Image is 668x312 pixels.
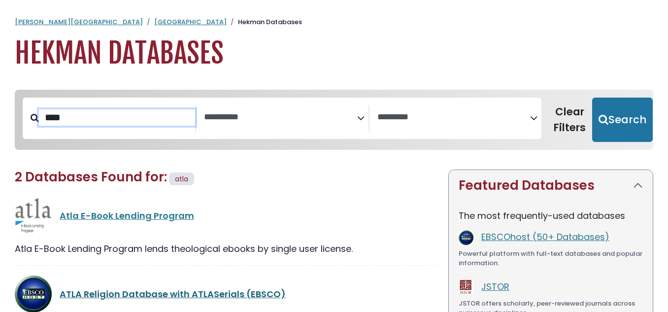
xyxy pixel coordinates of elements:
textarea: Search [377,112,531,123]
div: Powerful platform with full-text databases and popular information. [459,249,643,268]
textarea: Search [204,112,357,123]
span: atla [175,174,188,184]
button: Featured Databases [449,170,653,201]
a: JSTOR [481,280,509,293]
a: [GEOGRAPHIC_DATA] [154,17,227,27]
input: Search database by title or keyword [39,109,195,126]
button: Clear Filters [547,98,592,142]
a: [PERSON_NAME][GEOGRAPHIC_DATA] [15,17,143,27]
li: Hekman Databases [227,17,302,27]
nav: Search filters [15,90,653,150]
span: 2 Databases Found for: [15,168,167,186]
a: ATLA Religion Database with ATLASerials (EBSCO) [60,288,286,300]
button: Submit for Search Results [592,98,653,142]
nav: breadcrumb [15,17,653,27]
div: Atla E-Book Lending Program lends theological ebooks by single user license. [15,242,436,255]
a: EBSCOhost (50+ Databases) [481,231,609,243]
h1: Hekman Databases [15,37,653,70]
p: The most frequently-used databases [459,209,643,222]
a: Atla E-Book Lending Program [60,209,194,222]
